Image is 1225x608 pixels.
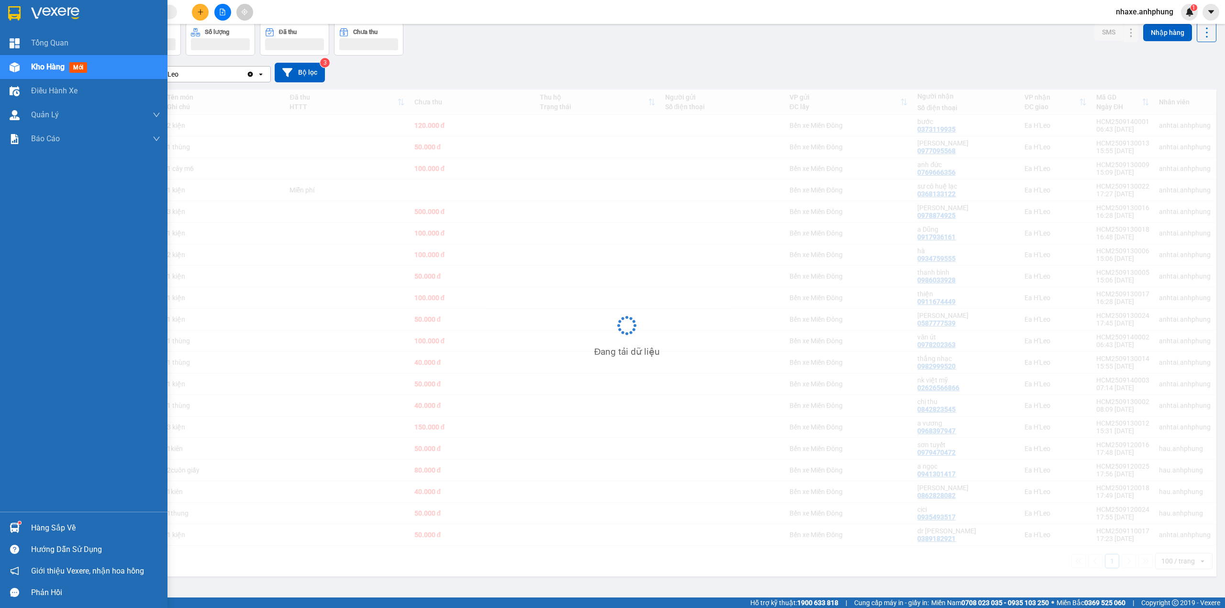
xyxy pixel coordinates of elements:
[1185,8,1194,16] img: icon-new-feature
[31,133,60,145] span: Báo cáo
[31,62,65,71] span: Kho hàng
[10,134,20,144] img: solution-icon
[205,29,229,35] div: Số lượng
[1057,597,1125,608] span: Miền Bắc
[10,86,20,96] img: warehouse-icon
[1133,597,1134,608] span: |
[353,29,378,35] div: Chưa thu
[69,62,87,73] span: mới
[219,9,226,15] span: file-add
[1084,599,1125,607] strong: 0369 525 060
[246,70,254,78] svg: Clear value
[275,63,325,82] button: Bộ lọc
[31,565,144,577] span: Giới thiệu Vexere, nhận hoa hồng
[153,135,160,143] span: down
[8,6,21,21] img: logo-vxr
[1207,8,1215,16] span: caret-down
[279,29,297,35] div: Đã thu
[931,597,1049,608] span: Miền Nam
[10,38,20,48] img: dashboard-icon
[1094,23,1123,41] button: SMS
[10,588,19,597] span: message
[31,85,78,97] span: Điều hành xe
[10,545,19,554] span: question-circle
[1108,6,1181,18] span: nhaxe.anhphung
[854,597,929,608] span: Cung cấp máy in - giấy in:
[257,70,265,78] svg: open
[18,521,21,524] sup: 1
[1143,24,1192,41] button: Nhập hàng
[334,23,403,56] button: Chưa thu
[31,585,160,600] div: Phản hồi
[10,62,20,72] img: warehouse-icon
[214,4,231,21] button: file-add
[1191,4,1197,11] sup: 1
[192,4,209,21] button: plus
[10,566,19,575] span: notification
[241,9,248,15] span: aim
[153,111,160,119] span: down
[846,597,847,608] span: |
[750,597,838,608] span: Hỗ trợ kỹ thuật:
[31,521,160,535] div: Hàng sắp về
[1172,599,1179,606] span: copyright
[1051,601,1054,605] span: ⚪️
[179,69,180,79] input: Selected Ea H'Leo.
[797,599,838,607] strong: 1900 633 818
[236,4,253,21] button: aim
[594,345,660,359] div: Đang tải dữ liệu
[320,58,330,68] sup: 3
[31,542,160,557] div: Hướng dẫn sử dụng
[1192,4,1195,11] span: 1
[197,9,204,15] span: plus
[961,599,1049,607] strong: 0708 023 035 - 0935 103 250
[31,37,68,49] span: Tổng Quan
[1203,4,1219,21] button: caret-down
[186,23,255,56] button: Số lượng
[10,110,20,120] img: warehouse-icon
[31,109,59,121] span: Quản Lý
[260,23,329,56] button: Đã thu
[10,523,20,533] img: warehouse-icon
